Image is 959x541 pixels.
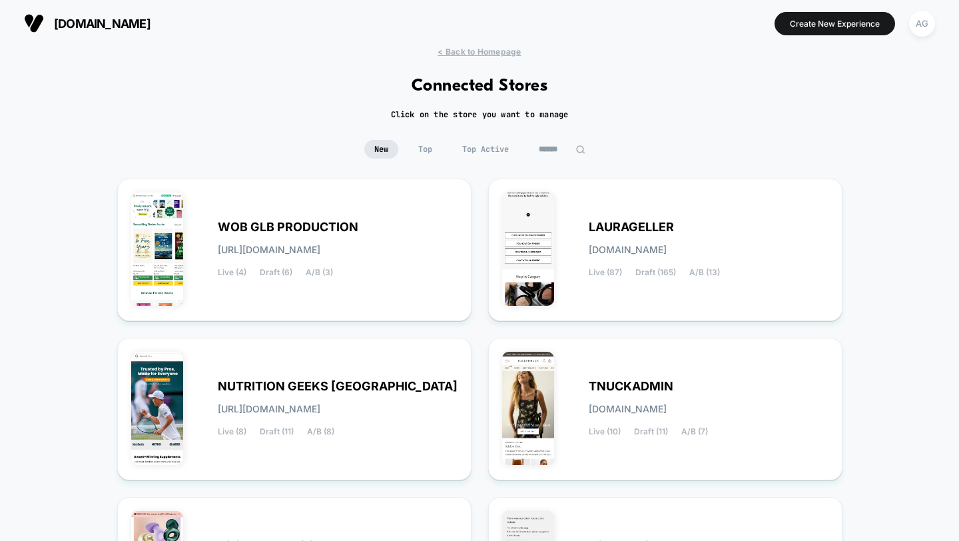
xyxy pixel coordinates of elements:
span: Live (10) [589,427,621,436]
span: Draft (165) [635,268,676,277]
span: [DOMAIN_NAME] [589,245,667,255]
img: WOB_GLB_PRODUCTION [131,193,184,306]
img: NUTRITION_GEEKS_UK [131,352,184,465]
span: TNUCKADMIN [589,382,673,391]
span: NUTRITION GEEKS [GEOGRAPHIC_DATA] [218,382,458,391]
h2: Click on the store you want to manage [391,109,569,120]
button: AG [905,10,939,37]
span: A/B (3) [306,268,333,277]
img: LAURAGELLER [502,193,555,306]
span: New [364,140,398,159]
span: A/B (13) [689,268,720,277]
button: [DOMAIN_NAME] [20,13,155,34]
span: Live (8) [218,427,246,436]
span: Live (4) [218,268,246,277]
span: [DOMAIN_NAME] [54,17,151,31]
span: Draft (11) [634,427,668,436]
img: Visually logo [24,13,44,33]
span: Draft (6) [260,268,292,277]
span: Live (87) [589,268,622,277]
span: WOB GLB PRODUCTION [218,223,358,232]
img: TNUCKADMIN [502,352,555,465]
span: [DOMAIN_NAME] [589,404,667,414]
span: [URL][DOMAIN_NAME] [218,245,320,255]
button: Create New Experience [775,12,895,35]
h1: Connected Stores [412,77,548,96]
div: AG [909,11,935,37]
span: [URL][DOMAIN_NAME] [218,404,320,414]
span: Top [408,140,442,159]
span: Draft (11) [260,427,294,436]
img: edit [575,145,585,155]
span: < Back to Homepage [438,47,521,57]
span: A/B (8) [307,427,334,436]
span: Top Active [452,140,519,159]
span: A/B (7) [681,427,708,436]
span: LAURAGELLER [589,223,674,232]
